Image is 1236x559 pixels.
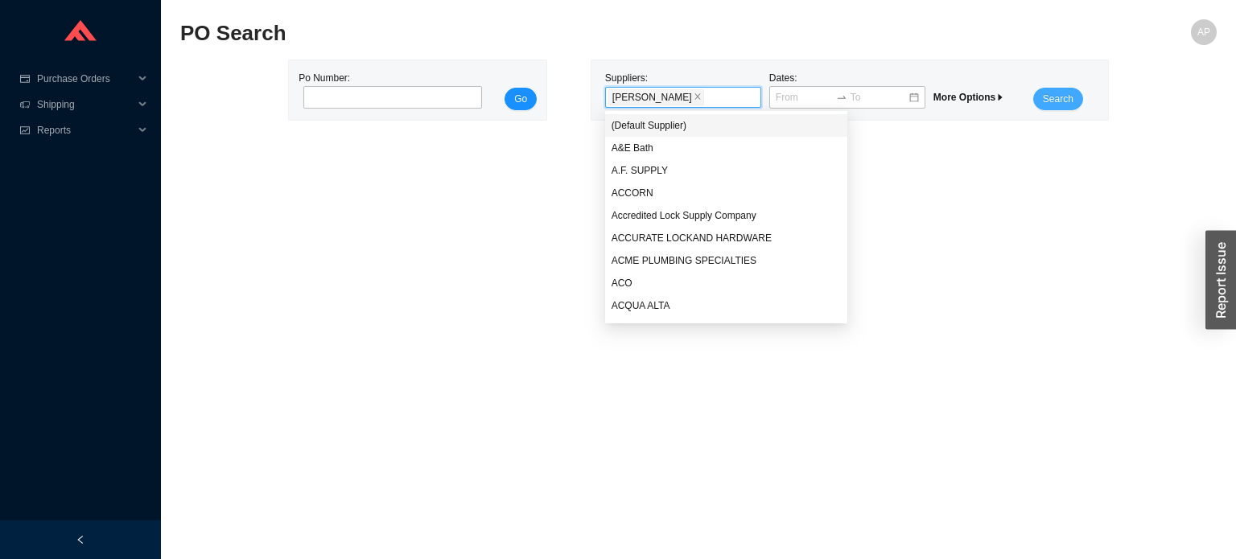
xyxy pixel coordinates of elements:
span: More Options [933,92,1005,103]
span: AP [1197,19,1210,45]
span: [PERSON_NAME] [612,90,692,105]
button: Go [505,88,537,110]
div: ACCURATE LOCKAND HARDWARE [605,227,848,249]
div: (Default Supplier) [605,114,848,137]
div: Accredited Lock Supply Company [605,204,848,227]
div: ACO [612,276,842,290]
div: ACCORN [605,182,848,204]
span: to [836,92,847,103]
button: Search [1033,88,1083,110]
span: Reports [37,117,134,143]
span: fund [19,125,31,135]
span: credit-card [19,74,31,84]
span: swap-right [836,92,847,103]
div: (Default Supplier) [612,118,842,133]
div: ACQUA ALTA [605,294,848,317]
div: Dates: [765,70,929,110]
input: From [776,89,833,105]
div: ACQUA ALTA [612,298,842,313]
span: caret-right [995,92,1005,102]
div: A.F. SUPPLY [605,159,848,182]
div: Suppliers: [601,70,765,110]
div: ACO [605,272,848,294]
div: Po Number: [299,70,477,110]
div: ACME PLUMBING SPECIALTIES [605,249,848,272]
div: A&E Bath [612,141,842,155]
span: Purchase Orders [37,66,134,92]
h2: PO Search [180,19,958,47]
div: ACCORN [612,186,842,200]
span: close [694,92,702,102]
span: left [76,535,85,545]
div: Acryline Spa Baths [605,317,848,339]
div: ACME PLUMBING SPECIALTIES [612,253,842,268]
div: A.F. SUPPLY [612,163,842,178]
div: ACCURATE LOCKAND HARDWARE [612,231,842,245]
span: Search [1043,91,1073,107]
span: Shipping [37,92,134,117]
div: Accredited Lock Supply Company [612,208,842,223]
input: To [851,89,908,105]
span: Go [514,91,527,107]
div: A&E Bath [605,137,848,159]
span: STRASSER [608,89,704,105]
